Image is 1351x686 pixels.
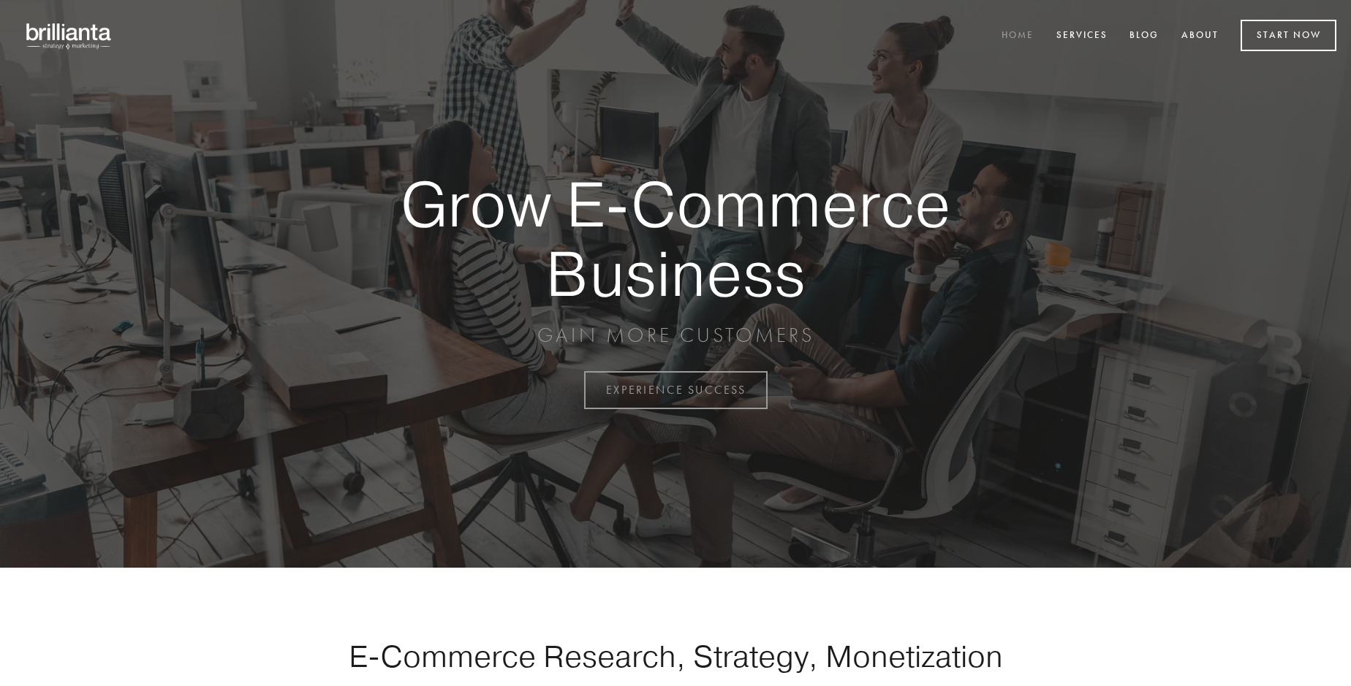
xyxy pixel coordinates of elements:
a: About [1172,24,1228,48]
a: Blog [1120,24,1168,48]
img: brillianta - research, strategy, marketing [15,15,124,57]
a: Services [1047,24,1117,48]
a: Home [992,24,1043,48]
h1: E-Commerce Research, Strategy, Monetization [303,638,1048,674]
a: EXPERIENCE SUCCESS [584,371,768,409]
a: Start Now [1241,20,1336,51]
strong: Grow E-Commerce Business [349,169,1002,308]
p: GAIN MORE CUSTOMERS [349,322,1002,348]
